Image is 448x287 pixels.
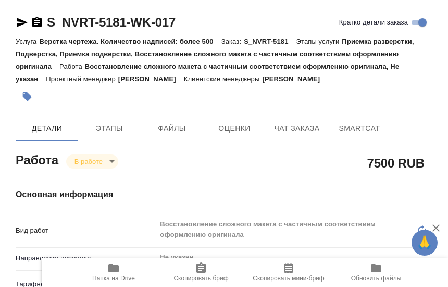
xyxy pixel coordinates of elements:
span: Этапы [84,122,134,135]
span: Оценки [209,122,259,135]
h2: 7500 RUB [367,154,425,172]
button: Скопировать ссылку [31,16,43,29]
p: Клиентские менеджеры [184,75,263,83]
p: Восстановление сложного макета с частичным соответствием оформлению оригинала, Не указан [16,63,399,83]
span: Обновить файлы [351,274,402,282]
p: Работа [59,63,85,70]
span: SmartCat [334,122,384,135]
span: Папка на Drive [92,274,135,282]
button: Папка на Drive [70,258,157,287]
p: Направление перевода [16,253,156,264]
button: В работе [71,157,106,166]
span: Детали [22,122,72,135]
p: Проектный менеджер [46,75,118,83]
p: Верстка чертежа. Количество надписей: более 500 [39,38,221,45]
button: Добавить тэг [16,85,39,108]
span: Файлы [147,122,197,135]
button: Скопировать ссылку для ЯМессенджера [16,16,28,29]
p: Услуга [16,38,39,45]
h4: Основная информация [16,188,437,201]
p: [PERSON_NAME] [118,75,184,83]
button: Обновить файлы [332,258,420,287]
button: Скопировать бриф [157,258,245,287]
button: Скопировать мини-бриф [245,258,332,287]
p: Этапы услуги [296,38,342,45]
span: Чат заказа [272,122,322,135]
span: Скопировать бриф [173,274,228,282]
p: S_NVRT-5181 [244,38,296,45]
span: 🙏 [416,232,433,254]
a: S_NVRT-5181-WK-017 [47,15,176,29]
div: В работе [66,154,118,169]
button: 🙏 [412,230,438,256]
h2: Работа [16,150,58,169]
p: Заказ: [221,38,244,45]
span: Кратко детали заказа [339,17,408,28]
p: Приемка разверстки, Подверстка, Приемка подверстки, Восстановление сложного макета с частичным со... [16,38,414,70]
p: Вид работ [16,225,156,236]
p: [PERSON_NAME] [262,75,328,83]
span: Скопировать мини-бриф [253,274,324,282]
